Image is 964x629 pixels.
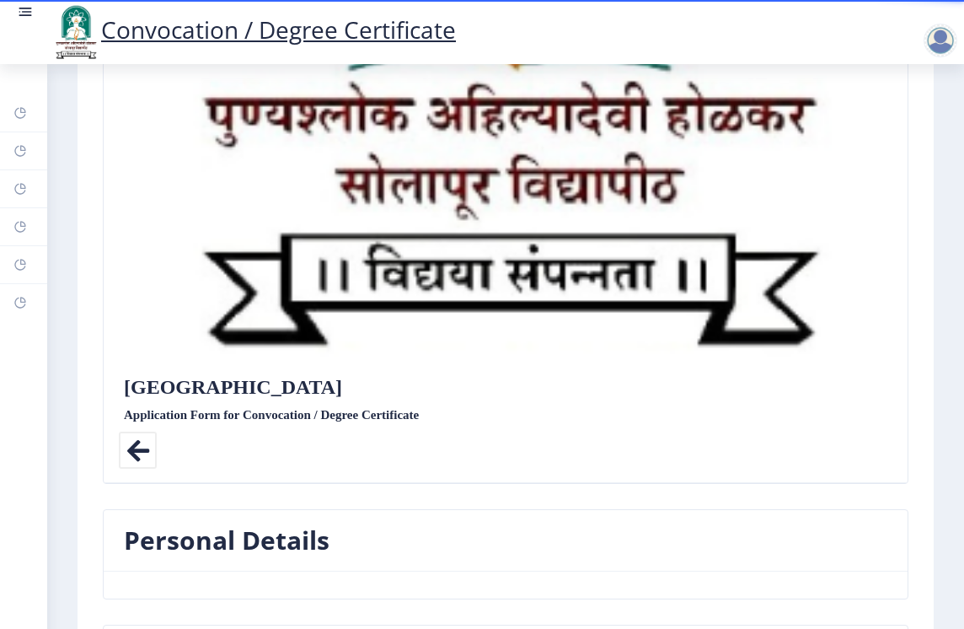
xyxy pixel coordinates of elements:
i: Back [119,432,157,470]
h3: Personal Details [124,524,329,557]
label: Application Form for Convocation / Degree Certificate [124,405,419,425]
img: logo [51,3,101,61]
label: [GEOGRAPHIC_DATA] [124,377,342,397]
a: Convocation / Degree Certificate [51,13,456,46]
